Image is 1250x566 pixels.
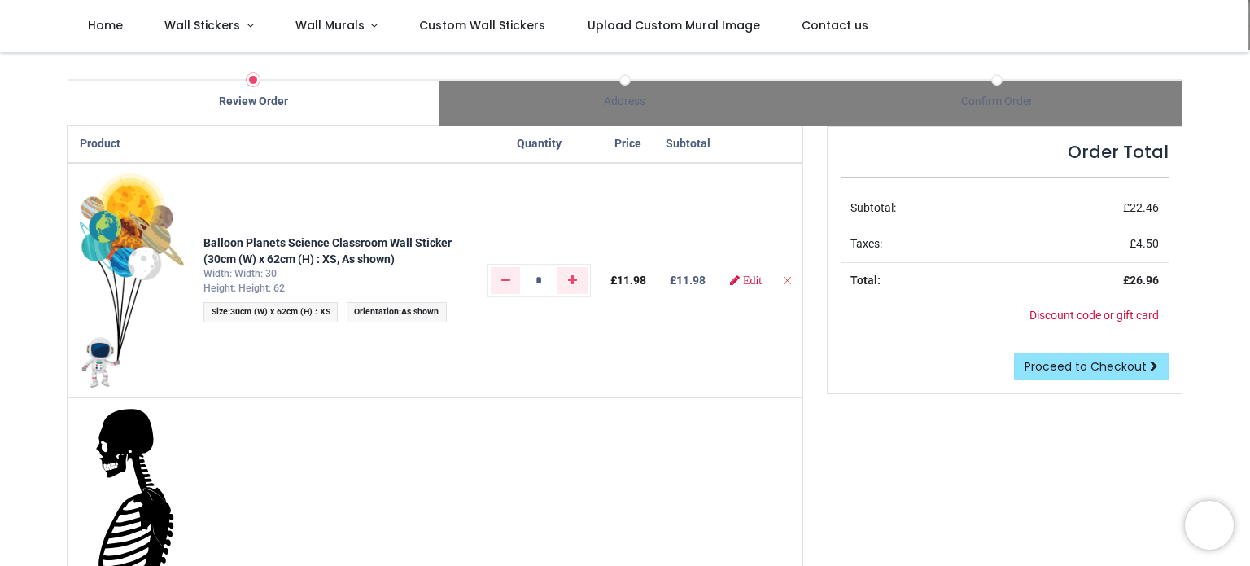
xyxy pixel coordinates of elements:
span: Height: Height: 62 [203,283,285,294]
div: Address [439,94,811,110]
a: Remove one [491,267,521,293]
span: £ [1130,237,1159,250]
a: Discount code or gift card [1029,309,1159,322]
iframe: Brevo live chat [1185,501,1234,550]
a: Edit [730,274,762,286]
th: Price [601,126,656,163]
span: Orientation [354,306,399,317]
span: £ [610,274,646,287]
span: Edit [743,274,762,286]
span: 22.46 [1130,201,1159,214]
strong: Total: [850,274,881,287]
span: As shown [401,306,439,317]
h4: Order Total [841,140,1169,164]
span: Proceed to Checkout [1025,358,1147,375]
span: 11.98 [676,274,706,287]
strong: £ [1123,274,1159,287]
a: Balloon Planets Science Classroom Wall Sticker (30cm (W) x 62cm (H) : XS, As shown) [203,236,452,265]
span: 30cm (W) x 62cm (H) : XS [230,306,330,317]
span: Size [212,306,228,317]
span: 11.98 [617,274,646,287]
span: £ [1123,201,1159,214]
span: Wall Stickers [164,17,240,33]
a: Add one [557,267,588,293]
th: Product [68,126,194,163]
span: 4.50 [1136,237,1159,250]
td: Taxes: [841,226,1018,262]
span: Upload Custom Mural Image [588,17,760,33]
th: Subtotal [656,126,720,163]
td: Subtotal: [841,191,1018,226]
span: : [347,302,447,322]
a: Proceed to Checkout [1014,353,1169,381]
span: : [203,302,338,322]
b: £ [670,274,706,287]
div: Review Order [68,94,439,110]
span: 26.96 [1130,274,1159,287]
div: Confirm Order [811,94,1182,110]
span: Wall Murals [295,17,365,33]
span: Contact us [802,17,868,33]
img: 6MgQLMAAAAGSURBVAMAWqcEgTA2uf8AAAAASUVORK5CYII= [80,173,184,388]
a: Remove from cart [781,274,793,287]
span: Width: Width: 30 [203,268,277,279]
span: Custom Wall Stickers [419,17,545,33]
span: Home [88,17,123,33]
span: Quantity [517,137,562,150]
